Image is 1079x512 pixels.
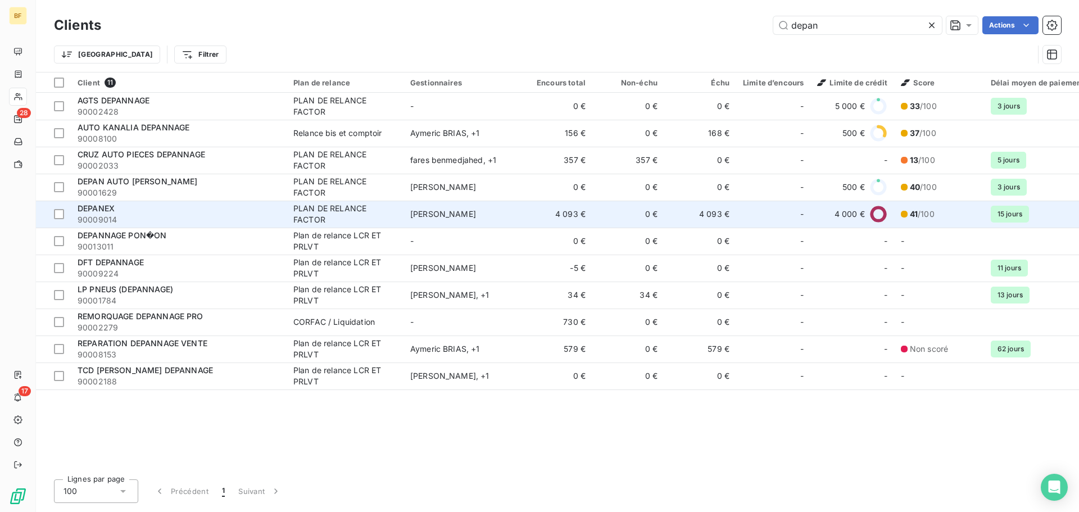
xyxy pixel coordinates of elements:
span: 5 jours [991,152,1026,169]
span: 11 jours [991,260,1028,277]
td: 0 € [520,174,592,201]
td: 156 € [520,120,592,147]
td: 0 € [592,174,664,201]
td: 0 € [592,228,664,255]
div: Non-échu [599,78,658,87]
span: DFT DEPANNAGE [78,257,144,267]
div: Limite d’encours [743,78,804,87]
span: - [884,289,887,301]
td: 579 € [664,336,736,363]
td: 0 € [592,309,664,336]
span: - [800,370,804,382]
td: 34 € [592,282,664,309]
div: PLAN DE RELANCE FACTOR [293,176,397,198]
span: 90009224 [78,268,280,279]
span: REMORQUAGE DEPANNAGE PRO [78,311,203,321]
div: [PERSON_NAME] , + 1 [410,289,514,301]
div: Aymeric BRIAS , + 1 [410,128,514,139]
td: 0 € [592,336,664,363]
span: - [800,235,804,247]
td: 0 € [592,120,664,147]
td: 4 093 € [520,201,592,228]
input: Rechercher [773,16,942,34]
button: Suivant [232,479,288,503]
span: 33 [910,101,920,111]
span: 13 [910,155,918,165]
span: - [800,343,804,355]
div: Gestionnaires [410,78,514,87]
div: Relance bis et comptoir [293,128,382,139]
span: 5 000 € [835,101,865,112]
span: - [800,262,804,274]
span: - [800,128,804,139]
span: /100 [910,182,937,193]
td: 579 € [520,336,592,363]
span: 90002033 [78,160,280,171]
span: 500 € [842,182,865,193]
td: 0 € [664,93,736,120]
td: 0 € [664,255,736,282]
div: Plan de relance LCR ET PRLVT [293,230,397,252]
span: 11 [105,78,116,88]
div: PLAN DE RELANCE FACTOR [293,149,397,171]
td: 0 € [592,93,664,120]
div: Plan de relance LCR ET PRLVT [293,284,397,306]
span: LP PNEUS (DEPANNAGE) [78,284,173,294]
span: 40 [910,182,920,192]
span: - [901,290,904,300]
span: - [901,317,904,327]
span: [PERSON_NAME] [410,209,476,219]
td: 168 € [664,120,736,147]
div: Plan de relance LCR ET PRLVT [293,338,397,360]
td: 0 € [520,363,592,389]
span: - [800,101,804,112]
h3: Clients [54,15,101,35]
span: - [800,289,804,301]
span: 90002279 [78,322,280,333]
span: - [410,317,414,327]
span: /100 [910,128,936,139]
div: Aymeric BRIAS , + 1 [410,343,514,355]
td: 730 € [520,309,592,336]
span: - [901,236,904,246]
span: [PERSON_NAME] [410,182,476,192]
span: 3 jours [991,98,1027,115]
span: Limite de crédit [817,78,887,87]
span: Client [78,78,100,87]
span: DEPANNAGE PON�ON [78,230,166,240]
span: /100 [910,101,937,112]
td: 4 093 € [664,201,736,228]
span: - [884,155,887,166]
span: /100 [910,155,935,166]
span: - [884,316,887,328]
span: - [800,316,804,328]
td: 357 € [592,147,664,174]
td: 0 € [520,228,592,255]
button: Filtrer [174,46,226,64]
span: 90001784 [78,295,280,306]
td: 34 € [520,282,592,309]
img: Logo LeanPay [9,487,27,505]
div: CORFAC / Liquidation [293,316,375,328]
button: Actions [982,16,1039,34]
span: 41 [910,209,918,219]
span: 90002188 [78,376,280,387]
div: Plan de relance LCR ET PRLVT [293,365,397,387]
td: 357 € [520,147,592,174]
td: 0 € [664,363,736,389]
div: [PERSON_NAME] , + 1 [410,370,514,382]
span: 15 jours [991,206,1029,223]
div: BF [9,7,27,25]
span: 62 jours [991,341,1031,357]
span: [PERSON_NAME] [410,263,476,273]
span: 3 jours [991,179,1027,196]
span: Score [901,78,935,87]
td: 0 € [664,174,736,201]
td: 0 € [592,255,664,282]
span: REPARATION DEPANNAGE VENTE [78,338,207,348]
span: Non scoré [910,343,948,355]
td: 0 € [592,363,664,389]
span: DEPAN AUTO [PERSON_NAME] [78,176,198,186]
td: 0 € [664,309,736,336]
div: Encours total [527,78,586,87]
